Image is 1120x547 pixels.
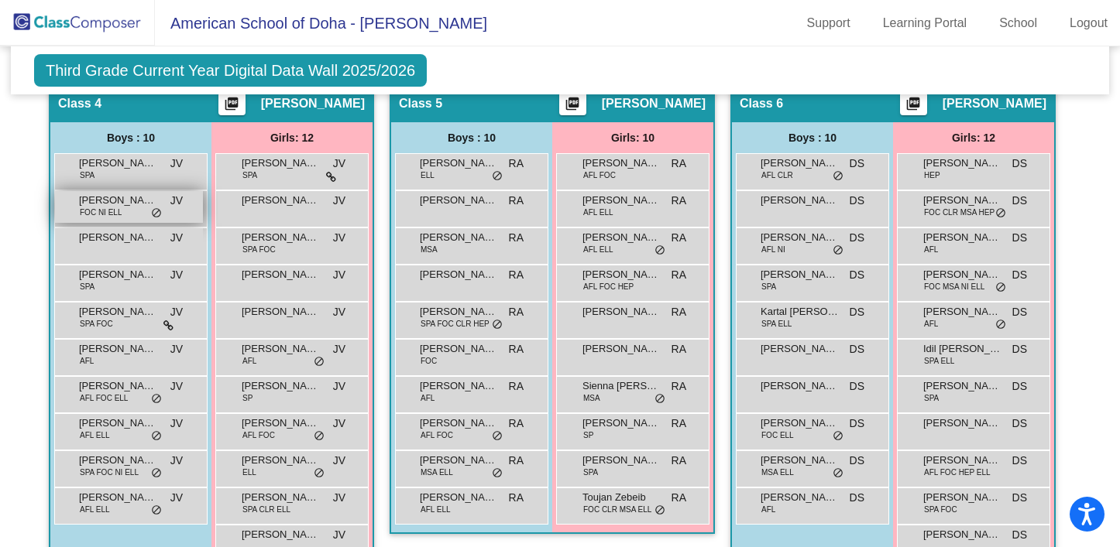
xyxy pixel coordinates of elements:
[261,96,365,111] span: [PERSON_NAME]
[1012,527,1027,543] span: DS
[242,304,319,320] span: [PERSON_NAME]
[1057,11,1120,36] a: Logout
[34,54,427,87] span: Third Grade Current Year Digital Data Wall 2025/2026
[492,170,503,183] span: do_not_disturb_alt
[80,318,113,330] span: SPA FOC
[850,267,864,283] span: DS
[222,96,241,118] mat-icon: picture_as_pdf
[333,415,345,432] span: JV
[420,453,497,468] span: [PERSON_NAME]
[333,193,345,209] span: JV
[170,490,183,506] span: JV
[924,318,938,330] span: AFL
[850,193,864,209] span: DS
[1012,193,1027,209] span: DS
[924,207,995,218] span: FOC CLR MSA HEP
[79,341,156,357] span: [PERSON_NAME]
[672,156,686,172] span: RA
[79,490,156,505] span: [PERSON_NAME]
[242,156,319,171] span: [PERSON_NAME]
[672,304,686,320] span: RA
[672,230,686,246] span: RA
[923,267,1001,282] span: [PERSON_NAME]
[333,490,345,506] span: JV
[420,304,497,320] span: [PERSON_NAME] El [PERSON_NAME]
[1012,267,1027,283] span: DS
[58,96,101,111] span: Class 4
[170,230,183,246] span: JV
[242,267,319,282] span: [PERSON_NAME]
[850,453,864,469] span: DS
[893,122,1054,153] div: Girls: 12
[421,504,451,515] span: AFL ELL
[923,490,1001,505] span: [PERSON_NAME]
[924,281,984,292] span: FOC MSA NI ELL
[492,467,503,480] span: do_not_disturb_alt
[923,453,1001,468] span: [PERSON_NAME]
[509,193,524,209] span: RA
[151,504,162,517] span: do_not_disturb_alt
[509,415,524,432] span: RA
[924,504,957,515] span: SPA FOC
[333,156,345,172] span: JV
[314,430,325,443] span: do_not_disturb_alt
[421,355,437,367] span: FOC
[923,230,1001,245] span: [PERSON_NAME]
[79,415,156,431] span: [PERSON_NAME]
[218,92,246,115] button: Print Students Details
[170,341,183,357] span: JV
[79,193,156,208] span: [PERSON_NAME]
[672,341,686,357] span: RA
[761,169,793,181] span: AFL CLR
[509,230,524,246] span: RA
[420,156,497,171] span: [PERSON_NAME]
[995,319,1006,331] span: do_not_disturb_alt
[242,392,253,404] span: SP
[80,355,94,367] span: AFL
[923,378,1001,394] span: [PERSON_NAME]
[80,392,128,404] span: AFL FOC ELL
[582,378,660,394] span: Sienna [PERSON_NAME] [PERSON_NAME]
[79,378,156,394] span: [PERSON_NAME]
[761,193,838,208] span: [PERSON_NAME]
[421,318,490,330] span: SPA FOC CLR HEP
[79,230,156,245] span: [PERSON_NAME]
[582,230,660,245] span: [PERSON_NAME]
[602,96,706,111] span: [PERSON_NAME]
[850,304,864,320] span: DS
[582,453,660,468] span: [PERSON_NAME]
[761,230,838,245] span: [PERSON_NAME]
[924,355,954,367] span: SPA ELL
[582,341,660,357] span: [PERSON_NAME]
[943,96,1046,111] span: [PERSON_NAME]
[795,11,863,36] a: Support
[170,378,183,395] span: JV
[833,467,843,480] span: do_not_disturb_alt
[833,430,843,443] span: do_not_disturb_alt
[420,267,497,282] span: [PERSON_NAME]
[242,355,256,367] span: AFL
[242,193,319,208] span: [PERSON_NAME]
[582,193,660,208] span: [PERSON_NAME]
[582,304,660,320] span: [PERSON_NAME]
[672,378,686,395] span: RA
[420,230,497,245] span: [PERSON_NAME]
[761,415,838,431] span: [PERSON_NAME]
[654,504,665,517] span: do_not_disturb_alt
[333,341,345,357] span: JV
[242,341,319,357] span: [PERSON_NAME] (Maddie) [PERSON_NAME]
[583,244,613,255] span: AFL ELL
[583,169,616,181] span: AFL FOC
[761,267,838,282] span: [PERSON_NAME]
[923,156,1001,171] span: [PERSON_NAME]
[850,378,864,395] span: DS
[583,504,651,515] span: FOC CLR MSA ELL
[242,415,319,431] span: [PERSON_NAME]
[740,96,783,111] span: Class 6
[492,430,503,443] span: do_not_disturb_alt
[170,193,183,209] span: JV
[170,415,183,432] span: JV
[420,193,497,208] span: [PERSON_NAME]
[672,415,686,432] span: RA
[761,318,792,330] span: SPA ELL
